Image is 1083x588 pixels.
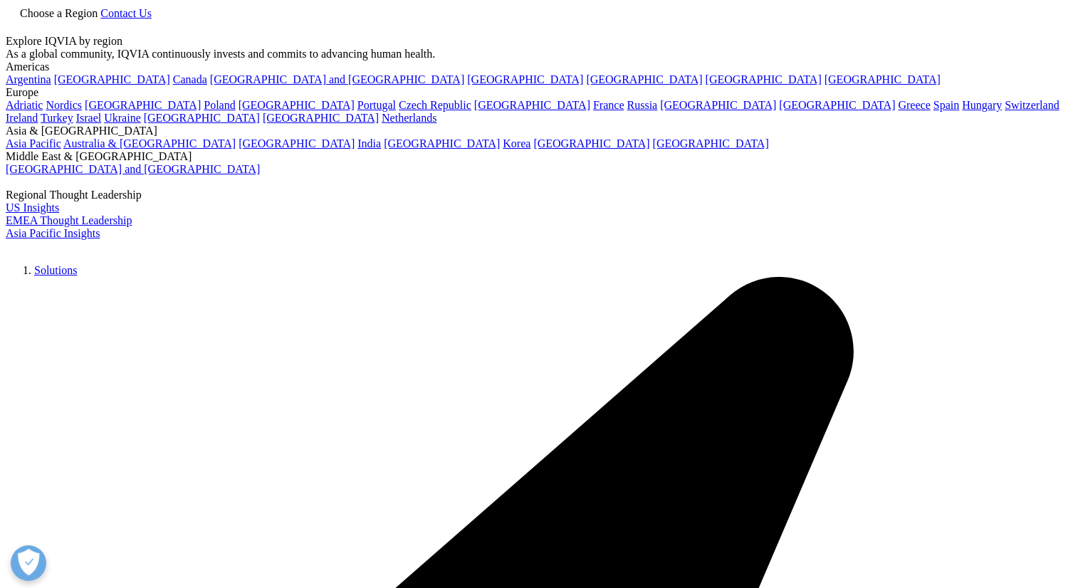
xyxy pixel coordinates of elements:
[6,137,61,149] a: Asia Pacific
[467,73,583,85] a: [GEOGRAPHIC_DATA]
[6,61,1077,73] div: Americas
[962,99,1002,111] a: Hungary
[593,99,624,111] a: France
[1005,99,1059,111] a: Switzerland
[6,48,1077,61] div: As a global community, IQVIA continuously invests and commits to advancing human health.
[660,99,776,111] a: [GEOGRAPHIC_DATA]
[6,35,1077,48] div: Explore IQVIA by region
[263,112,379,124] a: [GEOGRAPHIC_DATA]
[6,73,51,85] a: Argentina
[586,73,702,85] a: [GEOGRAPHIC_DATA]
[210,73,464,85] a: [GEOGRAPHIC_DATA] and [GEOGRAPHIC_DATA]
[357,137,381,149] a: India
[399,99,471,111] a: Czech Republic
[76,112,102,124] a: Israel
[503,137,530,149] a: Korea
[6,201,59,214] a: US Insights
[706,73,822,85] a: [GEOGRAPHIC_DATA]
[239,137,355,149] a: [GEOGRAPHIC_DATA]
[474,99,590,111] a: [GEOGRAPHIC_DATA]
[382,112,436,124] a: Netherlands
[11,545,46,581] button: Abrir preferências
[6,112,38,124] a: Ireland
[173,73,207,85] a: Canada
[825,73,941,85] a: [GEOGRAPHIC_DATA]
[533,137,649,149] a: [GEOGRAPHIC_DATA]
[34,264,77,276] a: Solutions
[144,112,260,124] a: [GEOGRAPHIC_DATA]
[6,150,1077,163] div: Middle East & [GEOGRAPHIC_DATA]
[898,99,930,111] a: Greece
[627,99,658,111] a: Russia
[85,99,201,111] a: [GEOGRAPHIC_DATA]
[6,227,100,239] a: Asia Pacific Insights
[6,189,1077,201] div: Regional Thought Leadership
[20,7,98,19] span: Choose a Region
[41,112,73,124] a: Turkey
[63,137,236,149] a: Australia & [GEOGRAPHIC_DATA]
[6,125,1077,137] div: Asia & [GEOGRAPHIC_DATA]
[104,112,141,124] a: Ukraine
[54,73,170,85] a: [GEOGRAPHIC_DATA]
[933,99,959,111] a: Spain
[46,99,82,111] a: Nordics
[6,86,1077,99] div: Europe
[6,163,260,175] a: [GEOGRAPHIC_DATA] and [GEOGRAPHIC_DATA]
[384,137,500,149] a: [GEOGRAPHIC_DATA]
[239,99,355,111] a: [GEOGRAPHIC_DATA]
[653,137,769,149] a: [GEOGRAPHIC_DATA]
[6,214,132,226] a: EMEA Thought Leadership
[6,99,43,111] a: Adriatic
[357,99,396,111] a: Portugal
[779,99,895,111] a: [GEOGRAPHIC_DATA]
[100,7,152,19] a: Contact Us
[204,99,235,111] a: Poland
